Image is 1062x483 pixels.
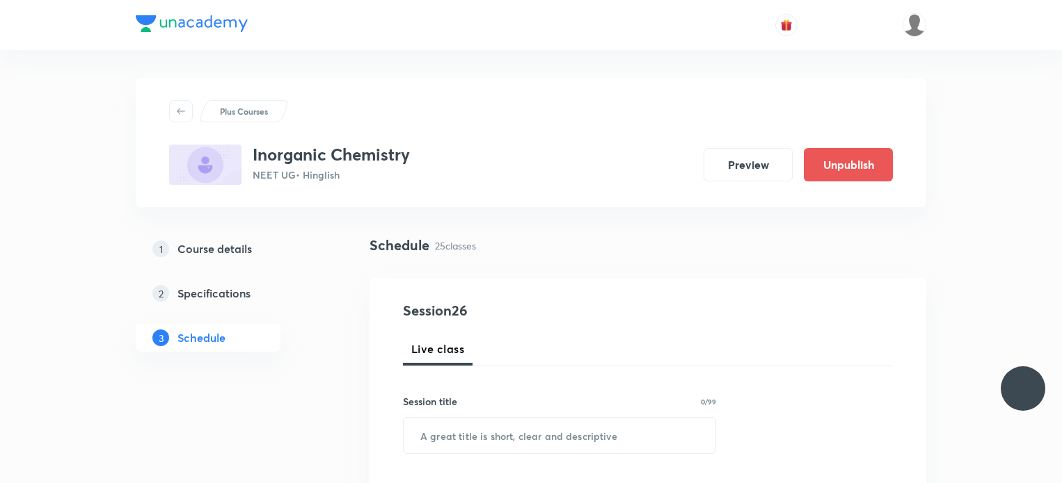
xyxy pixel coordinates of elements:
[152,329,169,346] p: 3
[152,240,169,257] p: 1
[136,279,325,307] a: 2Specifications
[403,394,457,409] h6: Session title
[177,240,252,257] h5: Course details
[177,329,225,346] h5: Schedule
[136,235,325,263] a: 1Course details
[403,300,657,321] h4: Session 26
[370,235,429,256] h4: Schedule
[404,418,715,453] input: A great title is short, clear and descriptive
[411,341,464,357] span: Live class
[253,145,410,165] h3: Inorganic Chemistry
[1015,380,1031,397] img: ttu
[775,14,798,36] button: avatar
[152,285,169,302] p: 2
[804,148,893,181] button: Unpublish
[903,13,926,37] img: Dhirendra singh
[220,105,268,117] p: Plus Courses
[704,148,793,181] button: Preview
[435,238,476,253] p: 25 classes
[780,19,793,31] img: avatar
[701,398,716,405] p: 0/99
[169,145,241,185] img: 5717FE08-EF33-4A7A-82BB-D8CBF25EFA52_plus.png
[177,285,251,302] h5: Specifications
[253,167,410,182] p: NEET UG • Hinglish
[136,15,248,35] a: Company Logo
[136,15,248,32] img: Company Logo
